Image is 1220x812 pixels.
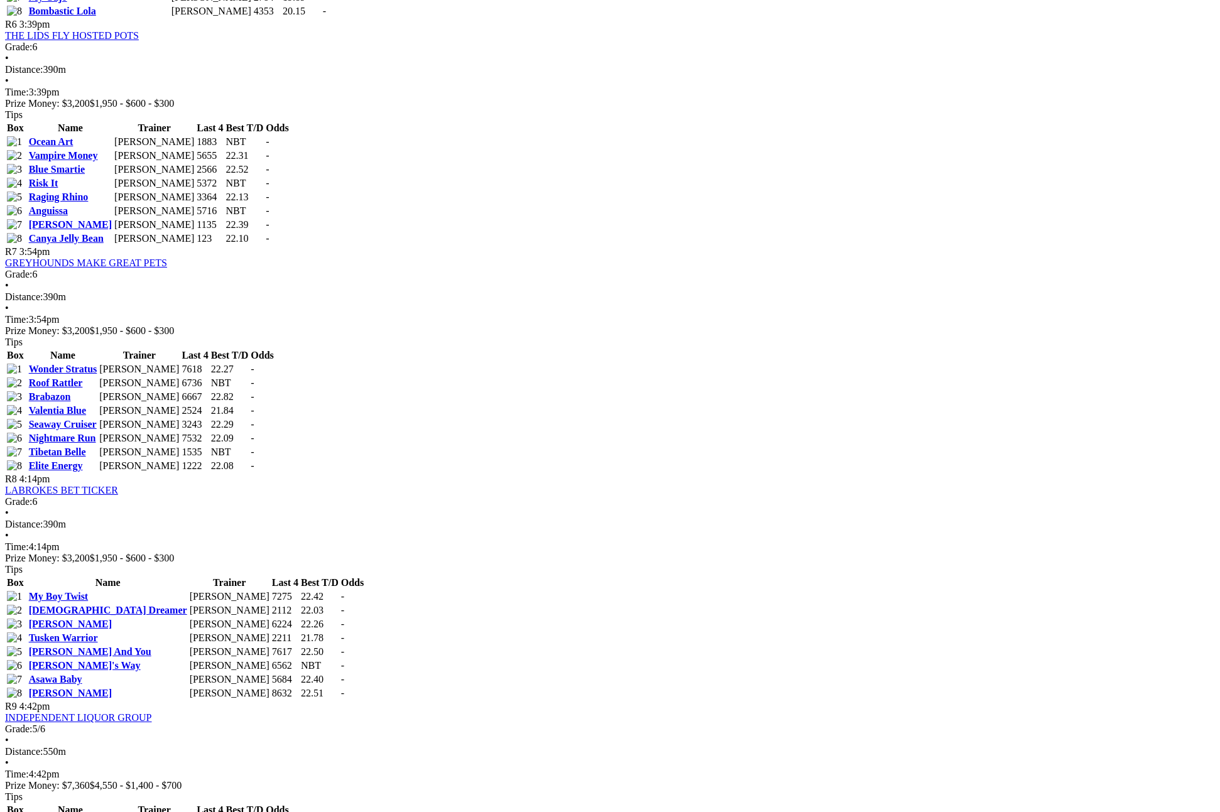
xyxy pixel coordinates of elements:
[99,446,180,458] td: [PERSON_NAME]
[5,507,9,518] span: •
[7,391,22,403] img: 3
[5,41,1215,53] div: 6
[19,474,50,484] span: 4:14pm
[181,404,209,417] td: 2524
[5,325,1215,337] div: Prize Money: $3,200
[19,246,50,257] span: 3:54pm
[5,269,33,279] span: Grade:
[7,405,22,416] img: 4
[271,604,299,617] td: 2112
[210,391,249,403] td: 22.82
[7,377,22,389] img: 2
[341,646,344,657] span: -
[5,723,33,734] span: Grade:
[341,660,344,671] span: -
[7,674,22,685] img: 7
[29,164,85,175] a: Blue Smartie
[29,632,98,643] a: Tusken Warrior
[7,688,22,699] img: 8
[5,541,1215,553] div: 4:14pm
[29,6,96,16] a: Bombastic Lola
[7,192,22,203] img: 5
[271,646,299,658] td: 7617
[7,605,22,616] img: 2
[90,325,175,336] span: $1,950 - $600 - $300
[341,674,344,685] span: -
[5,769,1215,780] div: 4:42pm
[114,122,195,134] th: Trainer
[266,150,269,161] span: -
[5,541,29,552] span: Time:
[99,432,180,445] td: [PERSON_NAME]
[225,191,264,203] td: 22.13
[189,618,270,631] td: [PERSON_NAME]
[196,219,224,231] td: 1135
[300,618,339,631] td: 22.26
[251,405,254,416] span: -
[5,791,23,802] span: Tips
[114,219,195,231] td: [PERSON_NAME]
[196,149,224,162] td: 5655
[7,6,22,17] img: 8
[19,701,50,712] span: 4:42pm
[7,205,22,217] img: 6
[189,577,270,589] th: Trainer
[225,232,264,245] td: 22.10
[5,337,23,347] span: Tips
[7,150,22,161] img: 2
[181,446,209,458] td: 1535
[196,136,224,148] td: 1883
[99,363,180,376] td: [PERSON_NAME]
[189,632,270,644] td: [PERSON_NAME]
[251,460,254,471] span: -
[225,122,264,134] th: Best T/D
[266,205,269,216] span: -
[29,660,141,671] a: [PERSON_NAME]'s Way
[5,746,43,757] span: Distance:
[5,109,23,120] span: Tips
[225,149,264,162] td: 22.31
[99,349,180,362] th: Trainer
[196,163,224,176] td: 2566
[5,87,29,97] span: Time:
[90,98,175,109] span: $1,950 - $600 - $300
[29,150,98,161] a: Vampire Money
[271,577,299,589] th: Last 4
[225,219,264,231] td: 22.39
[99,404,180,417] td: [PERSON_NAME]
[196,191,224,203] td: 3364
[7,460,22,472] img: 8
[189,590,270,603] td: [PERSON_NAME]
[7,632,22,644] img: 4
[282,5,321,18] td: 20.15
[210,432,249,445] td: 22.09
[5,757,9,768] span: •
[7,233,22,244] img: 8
[225,177,264,190] td: NBT
[28,577,188,589] th: Name
[341,591,344,602] span: -
[5,87,1215,98] div: 3:39pm
[271,618,299,631] td: 6224
[114,232,195,245] td: [PERSON_NAME]
[7,660,22,671] img: 6
[181,391,209,403] td: 6667
[5,303,9,313] span: •
[271,687,299,700] td: 8632
[5,496,1215,507] div: 6
[5,30,139,41] a: THE LIDS FLY HOSTED POTS
[99,377,180,389] td: [PERSON_NAME]
[266,164,269,175] span: -
[266,178,269,188] span: -
[5,75,9,86] span: •
[266,136,269,147] span: -
[5,98,1215,109] div: Prize Money: $3,200
[114,205,195,217] td: [PERSON_NAME]
[5,780,1215,791] div: Prize Money: $7,360
[7,136,22,148] img: 1
[7,577,24,588] span: Box
[181,377,209,389] td: 6736
[210,446,249,458] td: NBT
[341,688,344,698] span: -
[29,460,83,471] a: Elite Energy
